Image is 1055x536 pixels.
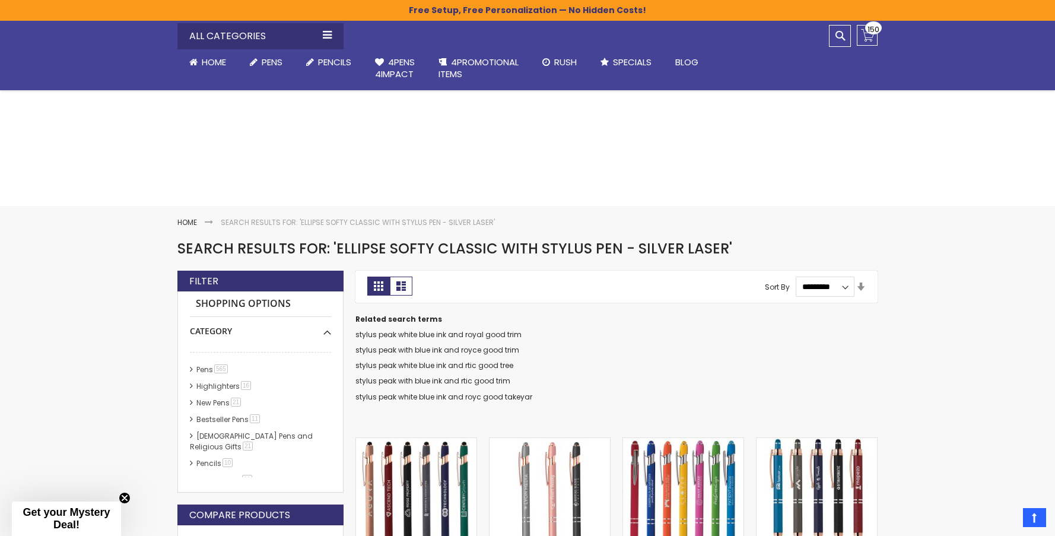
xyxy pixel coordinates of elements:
a: stylus peak with blue ink and royce good trim [355,345,519,355]
a: Bestseller Pens11 [193,414,264,424]
a: 150 [857,25,878,46]
span: 150 [867,24,879,35]
a: stylus peak white blue ink and royc good takeyar [355,392,532,402]
span: Pens [262,56,282,68]
a: Home [177,49,238,75]
span: Rush [554,56,577,68]
label: Sort By [765,281,790,291]
span: 11 [250,414,260,423]
span: Home [202,56,226,68]
a: Ellipse Softy Rose Gold Metallic with Stylus Pen - Laser [490,437,610,448]
span: 21 [243,442,253,451]
a: 4Pens4impact [363,49,427,88]
a: New Pens21 [193,398,245,408]
a: Highlighters16 [193,381,255,391]
span: 16 [241,381,251,390]
a: Pencils10 [193,458,237,468]
span: 10 [223,458,233,467]
a: Pencils [294,49,363,75]
a: Specials [589,49,663,75]
a: Top [1023,508,1046,527]
span: 21 [231,398,241,407]
a: Pens565 [193,364,232,375]
a: stylus peak white blue ink and royal good trim [355,329,522,340]
a: Phoenix Softy Rose Gold Classic Pen with Stylus - Laser [757,437,877,448]
a: Blog [663,49,710,75]
a: Pens [238,49,294,75]
a: Ellipse Softy Brights with Stylus Pen - Laser [623,437,743,448]
button: Close teaser [119,492,131,504]
strong: Shopping Options [190,291,331,317]
div: Get your Mystery Deal!Close teaser [12,502,121,536]
span: Pencils [318,56,351,68]
span: 4Pens 4impact [375,56,415,80]
a: hp-featured11 [193,475,256,485]
dt: Related search terms [355,315,878,324]
strong: Compare Products [189,509,290,522]
a: [DEMOGRAPHIC_DATA] Pens and Religious Gifts21 [190,431,313,452]
strong: Search results for: 'Ellipse Softy Classic with Stylus Pen - Silver Laser' [221,217,495,227]
a: stylus peak with blue ink and rtic good trim [355,376,510,386]
span: Get your Mystery Deal! [23,506,110,531]
strong: Filter [189,275,218,288]
div: All Categories [177,23,344,49]
a: Home [177,217,197,227]
span: Specials [613,56,652,68]
a: stylus peak white blue ink and rtic good tree [355,360,513,370]
a: 4PROMOTIONALITEMS [427,49,530,88]
span: 4PROMOTIONAL ITEMS [438,56,519,80]
span: 565 [214,364,228,373]
strong: Grid [367,277,390,296]
span: Blog [675,56,698,68]
a: Ellipse Softy Rose Gold Classic with Stylus Pen - Silver Laser [356,437,476,448]
div: Category [190,317,331,337]
a: Rush [530,49,589,75]
span: Search results for: 'Ellipse Softy Classic with Stylus Pen - Silver Laser' [177,239,732,258]
span: 11 [242,475,252,484]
